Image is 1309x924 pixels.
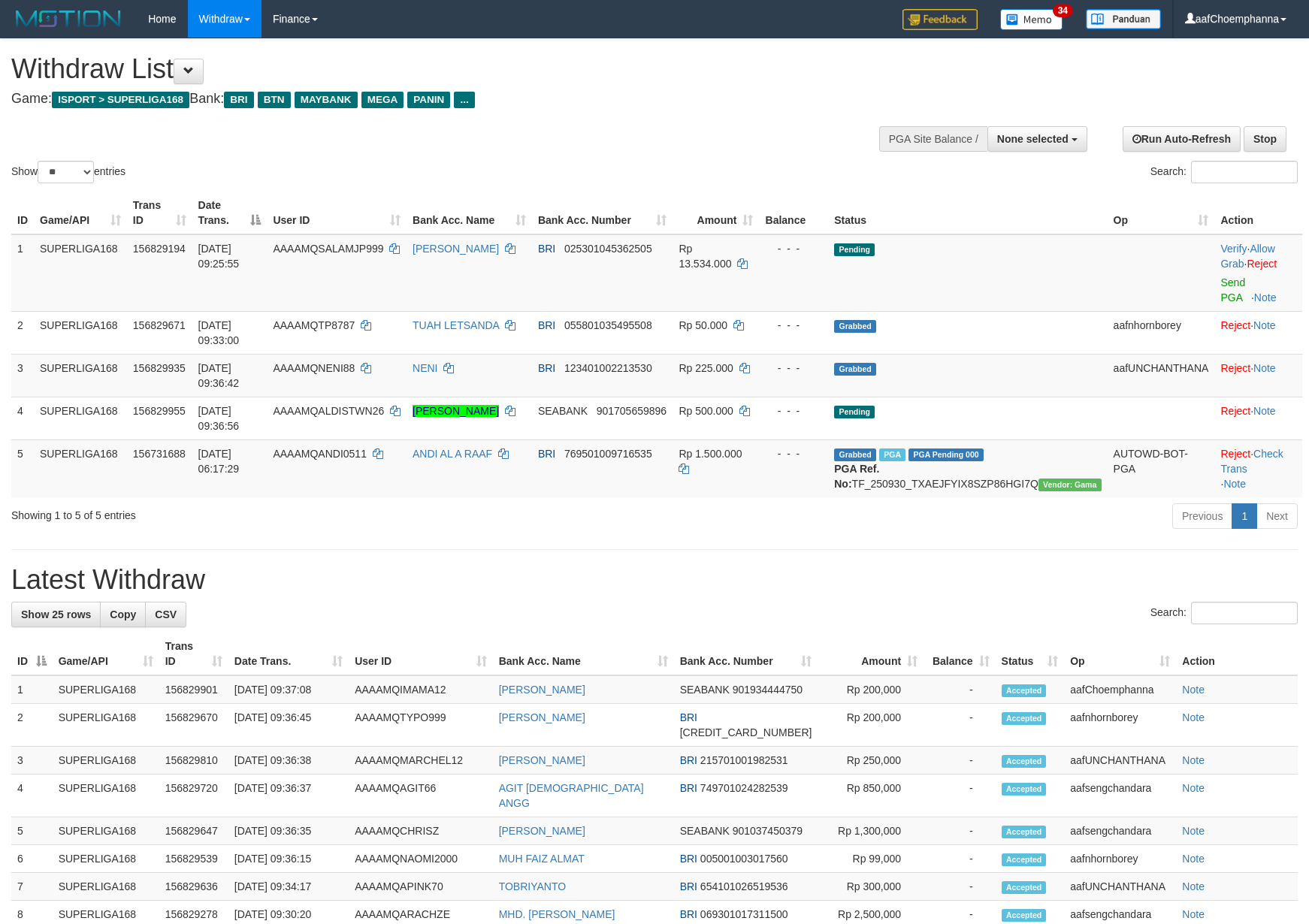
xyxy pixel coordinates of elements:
[145,602,186,627] a: CSV
[834,406,875,418] span: Pending
[1220,362,1250,374] a: Reject
[1064,675,1176,704] td: aafChoemphanna
[499,782,644,809] a: AGIT [DEMOGRAPHIC_DATA] ANGG
[155,608,177,621] span: CSV
[349,845,492,873] td: AAAAMQNAOMI2000
[34,192,127,234] th: Game/API: activate to sort column ascending
[828,192,1107,234] th: Status
[228,873,349,901] td: [DATE] 09:34:17
[1220,448,1283,475] a: Check Trans
[34,397,127,439] td: SUPERLIGA168
[700,853,788,865] span: Copy 005001003017560 to clipboard
[1253,319,1276,331] a: Note
[413,362,437,374] a: NENI
[1214,439,1302,497] td: · ·
[133,243,186,255] span: 156829194
[11,397,34,439] td: 4
[1223,478,1246,490] a: Note
[413,405,499,417] a: [PERSON_NAME]
[997,133,1069,145] span: None selected
[700,782,788,794] span: Copy 749701024282539 to clipboard
[407,192,532,234] th: Bank Acc. Name: activate to sort column ascending
[11,92,857,107] h4: Game: Bank:
[680,825,730,837] span: SEABANK
[159,704,228,747] td: 156829670
[224,92,253,108] span: BRI
[1214,311,1302,354] td: ·
[1108,192,1215,234] th: Op: activate to sort column ascending
[349,873,492,901] td: AAAAMQAPINK70
[1038,479,1102,491] span: Vendor URL: https://trx31.1velocity.biz
[834,448,876,461] span: Grabbed
[11,775,53,817] td: 4
[198,319,240,346] span: [DATE] 09:33:00
[38,161,94,183] select: Showentries
[538,319,555,331] span: BRI
[924,845,995,873] td: -
[538,405,588,417] span: SEABANK
[828,439,1107,497] td: TF_250930_TXAEJFYIX8SZP86HGI7Q
[499,684,585,696] a: [PERSON_NAME]
[700,754,788,766] span: Copy 215701001982531 to clipboard
[908,448,984,461] span: PGA Pending
[228,704,349,747] td: [DATE] 09:36:45
[407,92,450,108] span: PANIN
[1220,276,1245,303] a: Send PGA
[1220,448,1250,460] a: Reject
[680,908,697,920] span: BRI
[361,92,404,108] span: MEGA
[1064,747,1176,775] td: aafUNCHANTHANA
[273,405,384,417] span: AAAAMQALDISTWN26
[1182,853,1205,865] a: Note
[34,439,127,497] td: SUPERLIGA168
[11,502,534,523] div: Showing 1 to 5 of 5 entries
[11,234,34,312] td: 1
[924,817,995,845] td: -
[987,126,1087,152] button: None selected
[673,192,759,234] th: Amount: activate to sort column ascending
[11,633,53,675] th: ID: activate to sort column descending
[159,845,228,873] td: 156829539
[1064,775,1176,817] td: aafsengchandara
[679,362,733,374] span: Rp 225.000
[1214,234,1302,312] td: · ·
[564,362,652,374] span: Copy 123401002213530 to clipboard
[765,241,822,256] div: - - -
[159,747,228,775] td: 156829810
[538,448,555,460] span: BRI
[700,908,788,920] span: Copy 069301017311500 to clipboard
[11,54,857,84] h1: Withdraw List
[1108,354,1215,397] td: aafUNCHANTHANA
[11,8,125,30] img: MOTION_logo.png
[1002,853,1047,866] span: Accepted
[1254,291,1277,303] a: Note
[538,362,555,374] span: BRI
[53,775,159,817] td: SUPERLIGA168
[273,319,355,331] span: AAAAMQTP8787
[1182,711,1205,723] a: Note
[110,608,136,621] span: Copy
[228,775,349,817] td: [DATE] 09:36:37
[493,633,674,675] th: Bank Acc. Name: activate to sort column ascending
[1182,684,1205,696] a: Note
[680,684,730,696] span: SEABANK
[133,405,186,417] span: 156829955
[53,817,159,845] td: SUPERLIGA168
[1176,633,1298,675] th: Action
[1002,783,1047,796] span: Accepted
[11,311,34,354] td: 2
[1086,9,1161,29] img: panduan.png
[228,845,349,873] td: [DATE] 09:36:15
[1220,405,1250,417] a: Reject
[818,633,924,675] th: Amount: activate to sort column ascending
[21,608,91,621] span: Show 25 rows
[11,845,53,873] td: 6
[1232,503,1257,529] a: 1
[198,362,240,389] span: [DATE] 09:36:42
[1247,258,1277,270] a: Reject
[11,192,34,234] th: ID
[680,853,697,865] span: BRI
[11,817,53,845] td: 5
[679,319,727,331] span: Rp 50.000
[564,243,652,255] span: Copy 025301045362505 to clipboard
